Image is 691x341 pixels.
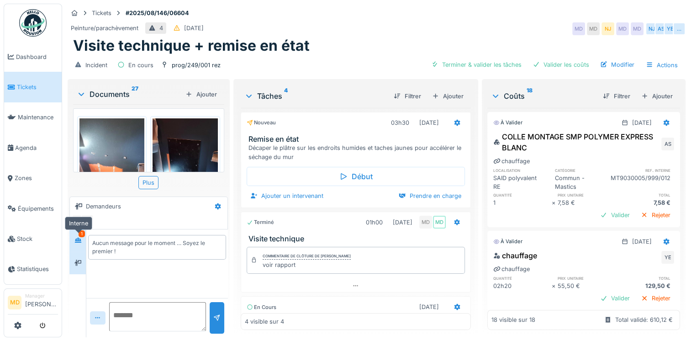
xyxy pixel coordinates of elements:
img: xxsnfzxp2z20q6xe6gpbomwwt583 [153,118,217,205]
div: voir rapport [263,261,351,269]
div: 01h00 [366,218,383,227]
div: [DATE] [419,303,439,311]
h6: total [616,192,674,198]
div: MD [72,214,84,227]
div: MD [419,216,432,229]
div: [DATE] [393,218,412,227]
div: Valider [596,209,633,221]
span: Équipements [18,204,58,213]
div: Manager [25,293,58,299]
img: krxwyudxmxxslmrprrtnke4hg935 [79,118,144,205]
div: AS [654,22,667,35]
div: [DATE] [419,118,439,127]
strong: #2025/08/146/06604 [122,9,193,17]
div: 18 visible sur 18 [491,316,535,325]
div: SAID polyvalent RE [493,174,549,191]
h6: ref. interne [611,167,674,173]
h6: quantité [493,192,552,198]
div: AS [661,138,674,150]
a: Agenda [4,133,62,163]
div: … [673,22,686,35]
div: MT9030005/999/012 [611,174,674,191]
div: MD [587,22,600,35]
div: Terminé [247,218,274,226]
div: YE [661,251,674,264]
div: MD [433,216,446,229]
sup: 4 [284,91,288,101]
div: Aucun message pour le moment … Soyez le premier ! [92,239,222,256]
span: Zones [15,174,58,182]
div: NJ [645,22,658,35]
div: Total validé: 610,12 € [615,316,673,325]
div: Ajouter [182,88,221,101]
li: MD [8,296,21,309]
span: Dashboard [16,53,58,61]
h6: prix unitaire [558,275,616,281]
h1: Visite technique + remise en état [73,37,310,54]
div: chauffage [493,265,530,273]
div: 55,50 € [558,282,616,290]
div: Nouveau [247,119,276,127]
div: Valider les coûts [529,59,593,71]
div: Valider [596,292,633,304]
div: [DATE] [632,237,652,246]
a: Tickets [4,72,62,102]
div: MD [631,22,644,35]
div: Incident [85,61,107,69]
div: chauffage [493,157,530,165]
div: Commun - Mastics [555,174,611,191]
div: Prendre en charge [395,190,465,202]
h3: Visite technique [248,234,467,243]
div: 4 [159,24,163,32]
div: 1 [493,198,552,207]
div: Filtrer [599,90,634,102]
sup: 27 [132,89,138,100]
span: Agenda [15,144,58,152]
div: × [552,198,558,207]
div: En cours [128,61,153,69]
div: MD [616,22,629,35]
div: COLLE MONTAGE SMP POLYMER EXPRESS BLANC [493,131,659,153]
div: Commentaire de clôture de [PERSON_NAME] [263,253,351,260]
a: MD Manager[PERSON_NAME] [8,293,58,314]
div: Filtrer [390,90,425,102]
h6: quantité [493,275,552,281]
a: Maintenance [4,102,62,133]
div: Rejeter [637,292,674,304]
h3: Remise en état [248,135,467,144]
a: Statistiques [4,254,62,284]
div: Terminer & valider les tâches [427,59,525,71]
div: 03h30 [391,118,409,127]
div: 129,50 € [616,282,674,290]
a: Équipements [4,193,62,224]
div: Actions [642,59,682,72]
li: [PERSON_NAME] [25,293,58,312]
span: Tickets [17,83,58,91]
div: Tickets [92,9,111,17]
span: Maintenance [18,113,58,122]
div: Modifier [596,59,638,71]
div: [DATE] [632,118,652,127]
div: Documents [77,89,182,100]
div: À valider [493,119,522,127]
div: Demandeurs [86,202,121,211]
div: Tâches [244,91,386,101]
a: Zones [4,163,62,193]
span: Stock [17,234,58,243]
sup: 18 [527,91,533,101]
div: Début [247,167,465,186]
h6: total [616,275,674,281]
h6: prix unitaire [558,192,616,198]
span: Statistiques [17,265,58,273]
h6: catégorie [555,167,611,173]
div: Plus [138,176,158,189]
div: Ajouter [428,90,467,102]
div: Ajouter [638,90,676,102]
div: [DATE] [184,24,204,32]
img: Badge_color-CXgf-gQk.svg [19,9,47,37]
div: YE [664,22,676,35]
div: À valider [493,238,522,245]
div: Coûts [491,91,596,101]
a: Dashboard [4,42,62,72]
div: 1 [79,230,85,237]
